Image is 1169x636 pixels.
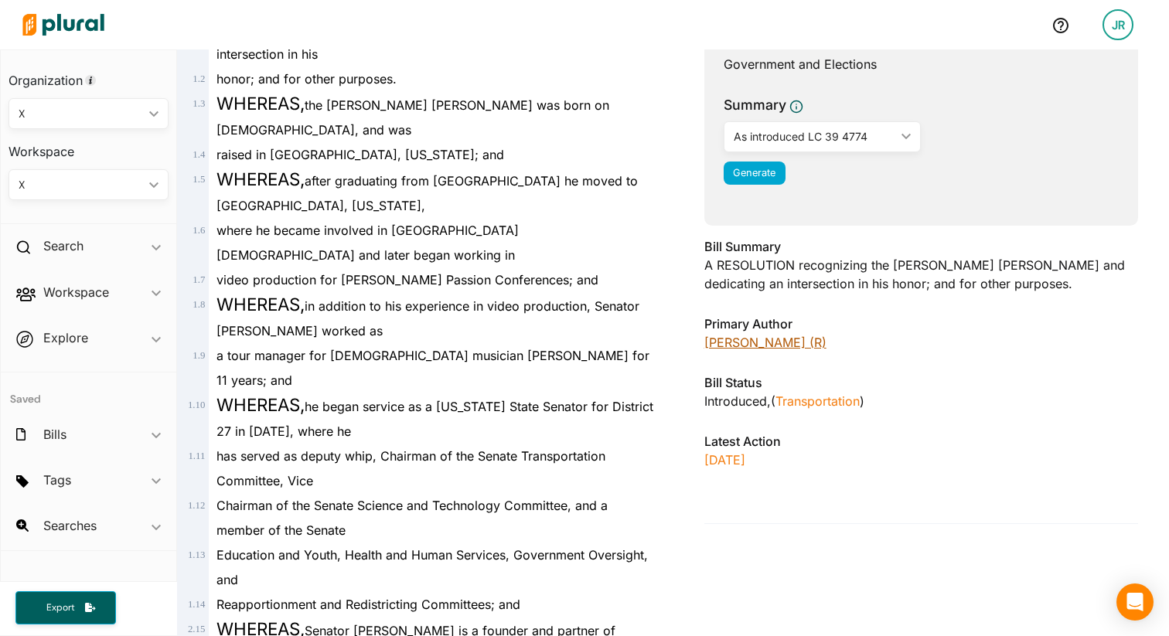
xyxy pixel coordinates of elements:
[193,274,205,285] span: 1 . 7
[188,624,205,634] span: 2 . 15
[724,55,1119,73] div: Government and Elections
[193,225,205,236] span: 1 . 6
[216,597,520,612] span: Reapportionment and Redistricting Committees; and
[193,98,205,109] span: 1 . 3
[704,315,1138,333] h3: Primary Author
[216,294,305,315] span: WHEREAS,
[733,167,775,179] span: Generate
[43,471,71,488] h2: Tags
[216,547,648,587] span: Education and Youth, Health and Human Services, Government Oversight, and
[188,500,205,511] span: 1 . 12
[216,168,305,189] span: WHEREAS,
[193,350,205,361] span: 1 . 9
[724,162,786,185] button: Generate
[216,97,609,138] span: the [PERSON_NAME] [PERSON_NAME] was born on [DEMOGRAPHIC_DATA], and was
[15,591,116,624] button: Export
[216,93,305,114] span: WHEREAS,
[775,393,860,409] a: Transportation
[704,335,826,350] a: [PERSON_NAME] (R)
[1090,3,1146,46] a: JR
[216,399,653,439] span: he began service as a [US_STATE] State Senator for District 27 in [DATE], where he
[724,95,786,115] h3: Summary
[216,448,605,488] span: has served as deputy whip, Chairman of the Senate Transportation Committee, Vice
[36,601,85,614] span: Export
[19,106,143,122] div: X
[1116,583,1154,621] div: Open Intercom Messenger
[188,599,205,610] span: 1 . 14
[704,392,1138,410] div: Introduced , ( )
[188,549,205,560] span: 1 . 13
[704,237,1138,256] h3: Bill Summary
[704,451,1138,469] p: [DATE]
[43,329,88,346] h2: Explore
[43,426,66,443] h2: Bills
[193,174,205,185] span: 1 . 5
[193,149,205,160] span: 1 . 4
[704,373,1138,392] h3: Bill Status
[216,223,519,263] span: where he became involved in [GEOGRAPHIC_DATA][DEMOGRAPHIC_DATA] and later began working in
[43,284,109,301] h2: Workspace
[9,129,169,163] h3: Workspace
[83,73,97,87] div: Tooltip anchor
[193,299,205,310] span: 1 . 8
[734,128,896,145] div: As introduced LC 39 4774
[216,348,649,388] span: a tour manager for [DEMOGRAPHIC_DATA] musician [PERSON_NAME] for 11 years; and
[43,237,83,254] h2: Search
[216,394,305,415] span: WHEREAS,
[216,498,608,538] span: Chairman of the Senate Science and Technology Committee, and a member of the Senate
[216,71,397,87] span: honor; and for other purposes.
[216,147,504,162] span: raised in [GEOGRAPHIC_DATA], [US_STATE]; and
[19,177,143,193] div: X
[704,432,1138,451] h3: Latest Action
[1103,9,1133,40] div: JR
[193,73,205,84] span: 1 . 2
[9,58,169,92] h3: Organization
[704,237,1138,302] div: A RESOLUTION recognizing the [PERSON_NAME] [PERSON_NAME] and dedicating an intersection in his ho...
[43,517,97,534] h2: Searches
[216,272,598,287] span: video production for [PERSON_NAME] Passion Conferences; and
[216,298,639,338] span: in addition to his experience in video production, Senator [PERSON_NAME] worked as
[188,451,205,461] span: 1 . 11
[1,372,176,410] h4: Saved
[188,400,205,410] span: 1 . 10
[216,173,638,213] span: after graduating from [GEOGRAPHIC_DATA] he moved to [GEOGRAPHIC_DATA], [US_STATE],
